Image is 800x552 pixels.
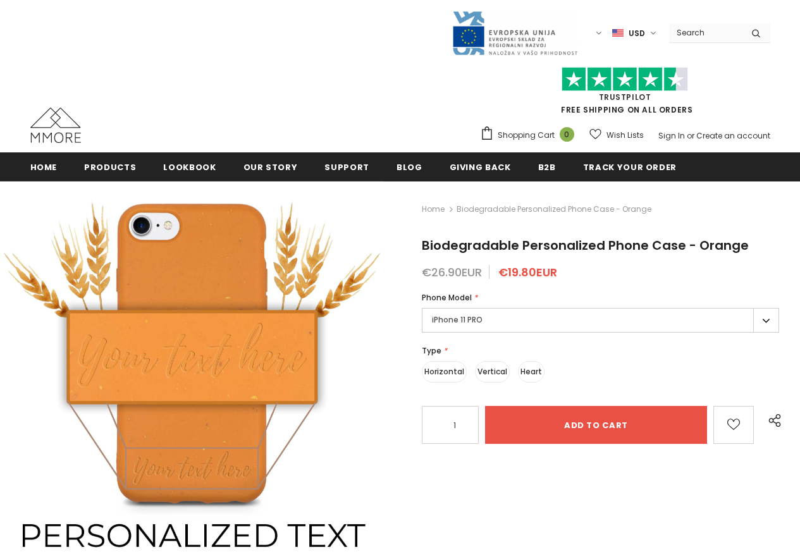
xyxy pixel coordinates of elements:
[30,107,81,143] img: MMORE Cases
[30,152,58,181] a: Home
[243,161,298,173] span: Our Story
[324,161,369,173] span: support
[518,361,545,383] label: Heart
[562,67,688,92] img: Trust Pilot Stars
[84,161,136,173] span: Products
[397,161,422,173] span: Blog
[422,292,472,303] span: Phone Model
[589,124,644,146] a: Wish Lists
[422,236,749,254] span: Biodegradable Personalized Phone Case - Orange
[163,161,216,173] span: Lookbook
[612,28,624,39] img: USD
[687,130,694,141] span: or
[452,27,578,38] a: Javni Razpis
[538,152,556,181] a: B2B
[658,130,685,141] a: Sign In
[422,361,467,383] label: Horizontal
[422,308,779,333] label: iPhone 11 PRO
[324,152,369,181] a: support
[599,92,651,102] a: Trustpilot
[243,152,298,181] a: Our Story
[422,264,482,280] span: €26.90EUR
[163,152,216,181] a: Lookbook
[457,202,651,217] span: Biodegradable Personalized Phone Case - Orange
[560,127,574,142] span: 0
[480,126,581,145] a: Shopping Cart 0
[397,152,422,181] a: Blog
[669,23,742,42] input: Search Site
[480,73,770,115] span: FREE SHIPPING ON ALL ORDERS
[538,161,556,173] span: B2B
[84,152,136,181] a: Products
[696,130,770,141] a: Create an account
[422,345,441,356] span: Type
[30,161,58,173] span: Home
[485,406,707,444] input: Add to cart
[422,202,445,217] a: Home
[452,10,578,56] img: Javni Razpis
[498,129,555,142] span: Shopping Cart
[475,361,510,383] label: Vertical
[606,129,644,142] span: Wish Lists
[629,27,645,40] span: USD
[583,152,677,181] a: Track your order
[450,161,511,173] span: Giving back
[498,264,557,280] span: €19.80EUR
[583,161,677,173] span: Track your order
[450,152,511,181] a: Giving back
